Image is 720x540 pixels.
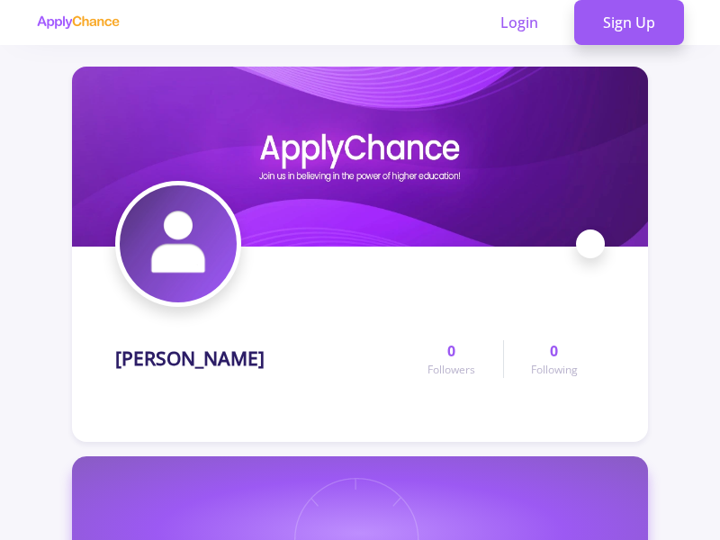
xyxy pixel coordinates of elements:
span: Followers [427,362,475,378]
img: applychance logo text only [36,15,120,30]
img: mina sedighicover image [72,67,648,247]
span: 0 [447,340,455,362]
span: 0 [550,340,558,362]
img: mina sedighiavatar [120,185,237,302]
h1: [PERSON_NAME] [115,347,265,370]
a: 0Following [503,340,605,378]
a: 0Followers [400,340,502,378]
span: Following [531,362,578,378]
